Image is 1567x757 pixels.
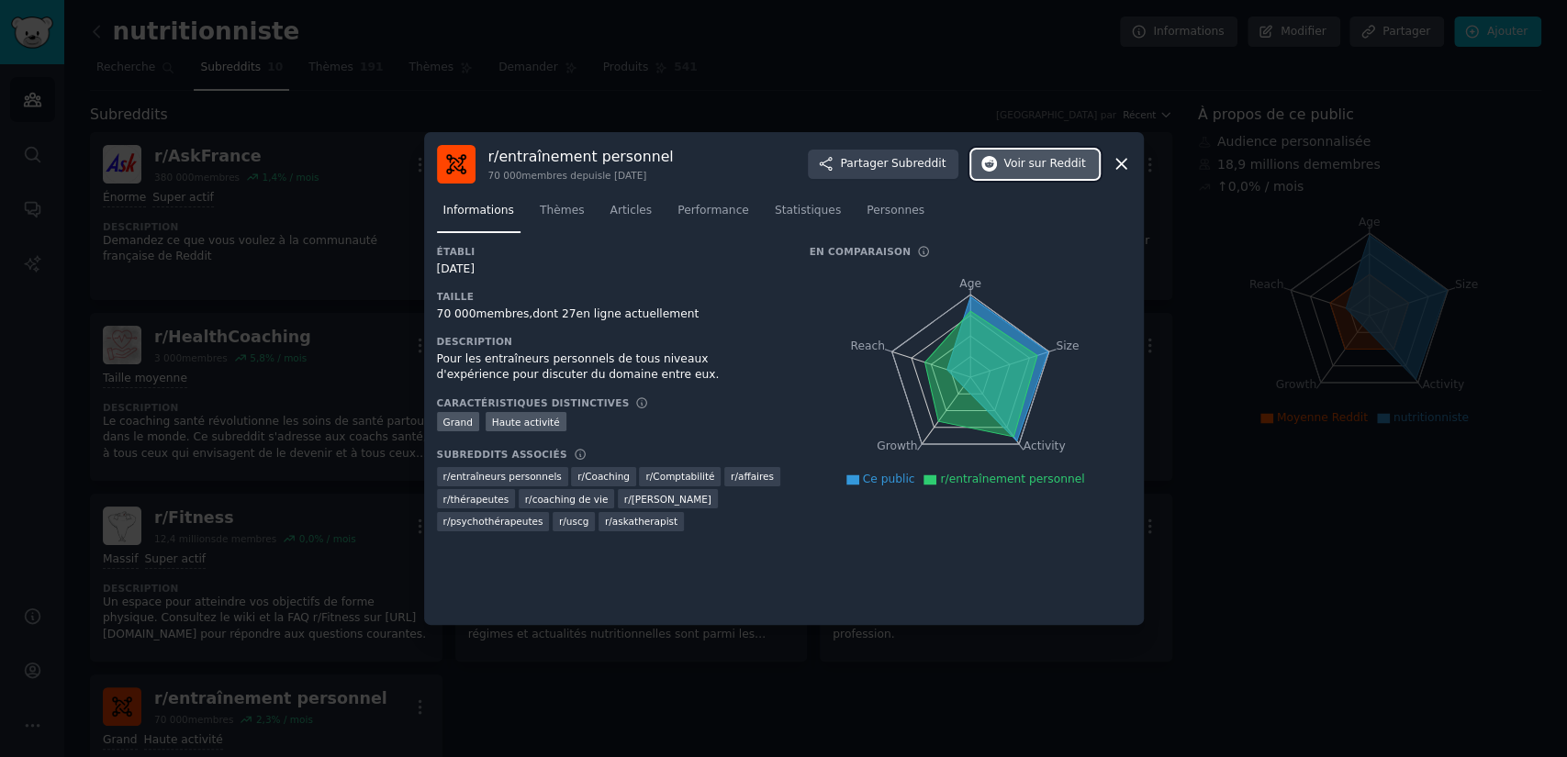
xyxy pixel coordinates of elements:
font: affaires [738,471,774,482]
font: Subreddits associés [437,449,567,460]
tspan: Activity [1023,440,1065,452]
font: Informations [443,204,514,217]
tspan: Growth [877,440,917,452]
font: En comparaison [810,246,912,257]
font: Partager [840,157,888,170]
font: [DATE] [437,262,475,275]
font: entraînement personnel [498,148,673,165]
font: psychothérapeutes [450,516,543,527]
font: Description [437,336,513,347]
font: entraîneurs personnels [450,471,561,482]
font: r/ [488,148,499,165]
font: r/ [443,471,451,482]
font: Personnes [867,204,924,217]
font: sur Reddit [1028,157,1085,170]
font: le [DATE] [602,170,646,181]
font: coaching de vie [532,494,609,505]
a: Statistiques [768,196,847,234]
font: en ligne actuellement [576,307,699,320]
font: Haute activité [492,417,560,428]
tspan: Reach [850,339,885,351]
font: uscg [566,516,589,527]
a: Performance [671,196,756,234]
font: membres, [476,307,532,320]
font: r/ [559,516,566,527]
font: r/ [605,516,612,527]
font: Pour les entraîneurs personnels de tous niveaux d'expérience pour discuter du domaine entre eux. [437,352,720,382]
font: Caractéristiques distinctives [437,397,630,408]
font: thérapeutes [450,494,509,505]
font: [PERSON_NAME] [632,494,711,505]
font: r/ [443,516,451,527]
font: Performance [677,204,749,217]
font: Établi [437,246,476,257]
a: Thèmes [533,196,591,234]
font: askatherapist [612,516,677,527]
font: Thèmes [540,204,585,217]
font: Ce public [863,473,915,485]
font: 70 000 [437,307,476,320]
font: r/ [525,494,532,505]
font: r/ [443,494,451,505]
font: Voir [1003,157,1024,170]
font: Coaching [585,471,630,482]
font: r/entraînement personnel [940,473,1084,485]
tspan: Age [959,277,981,290]
font: Grand [443,417,473,428]
font: membres depuis [521,170,602,181]
img: entraînement personnel [437,145,476,184]
font: Comptabilité [653,471,714,482]
button: PartagerSubreddit [808,150,958,179]
font: r/ [731,471,738,482]
button: Voirsur Reddit [971,150,1098,179]
font: r/ [624,494,632,505]
font: Articles [610,204,652,217]
font: r/ [645,471,653,482]
a: Personnes [860,196,931,234]
font: 70 000 [488,170,522,181]
tspan: Size [1056,339,1079,351]
font: dont 27 [532,307,576,320]
font: Taille [437,291,475,302]
a: Informations [437,196,520,234]
font: Subreddit [891,157,946,170]
a: Articles [603,196,658,234]
font: Statistiques [775,204,841,217]
font: r/ [577,471,585,482]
